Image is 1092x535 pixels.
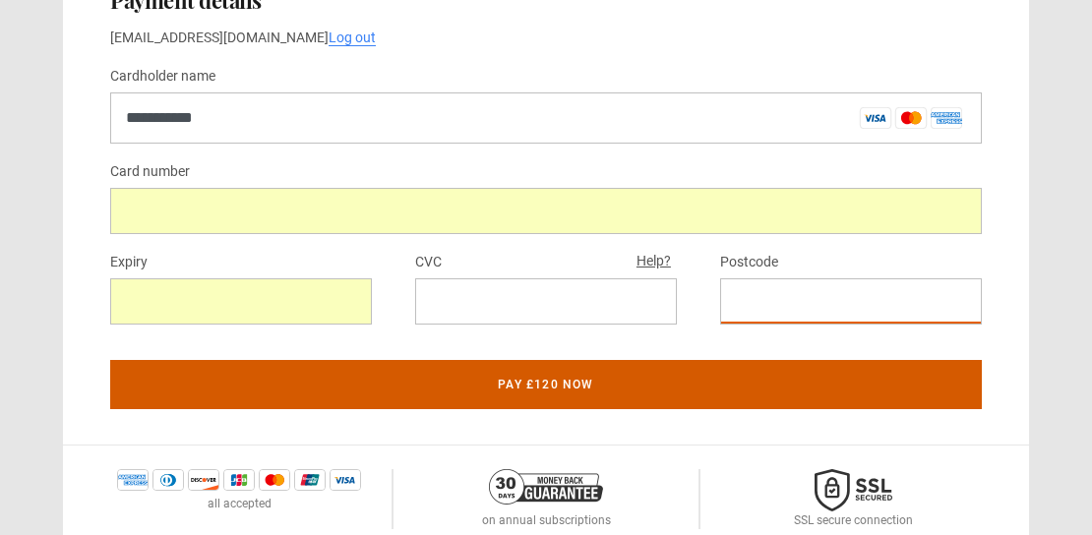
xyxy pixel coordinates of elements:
[431,292,661,311] iframe: Secure CVC input frame
[152,469,184,491] img: diners
[294,469,326,491] img: unionpay
[223,469,255,491] img: jcb
[208,495,272,512] p: all accepted
[482,511,611,529] p: on annual subscriptions
[126,202,966,220] iframe: Secure card number input frame
[110,160,190,184] label: Card number
[794,511,913,529] p: SSL secure connection
[110,28,982,48] p: [EMAIL_ADDRESS][DOMAIN_NAME]
[329,30,376,46] a: Log out
[415,251,442,274] label: CVC
[117,469,149,491] img: amex
[110,65,215,89] label: Cardholder name
[188,469,219,491] img: discover
[720,251,778,274] label: Postcode
[736,292,966,311] iframe: Secure postal code input frame
[110,360,982,409] button: Pay £120 now
[489,469,603,505] img: 30-day-money-back-guarantee-c866a5dd536ff72a469b.png
[259,469,290,491] img: mastercard
[126,292,356,311] iframe: Secure expiration date input frame
[330,469,361,491] img: visa
[631,249,677,274] button: Help?
[110,251,148,274] label: Expiry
